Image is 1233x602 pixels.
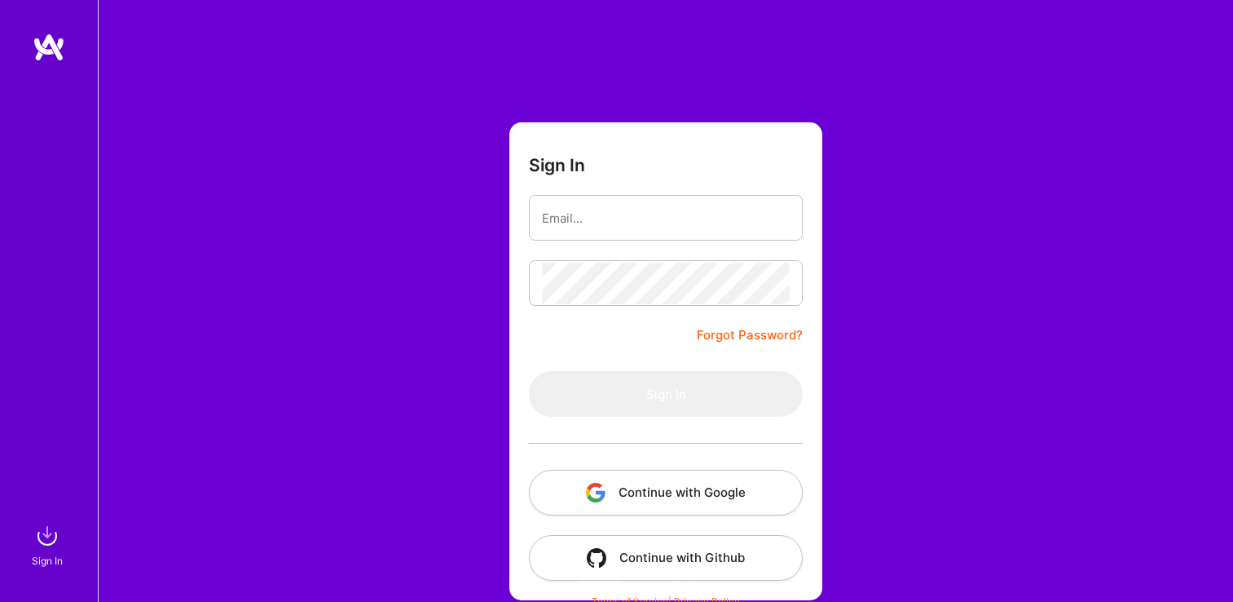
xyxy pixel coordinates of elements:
img: logo [33,33,65,62]
h3: Sign In [529,155,585,175]
input: Email... [542,197,790,239]
button: Continue with Google [529,470,803,516]
button: Continue with Github [529,535,803,581]
a: sign inSign In [34,520,64,569]
a: Forgot Password? [697,325,803,345]
img: sign in [31,520,64,552]
img: icon [587,548,606,568]
div: Sign In [32,552,63,569]
img: icon [586,483,605,502]
button: Sign In [529,371,803,417]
